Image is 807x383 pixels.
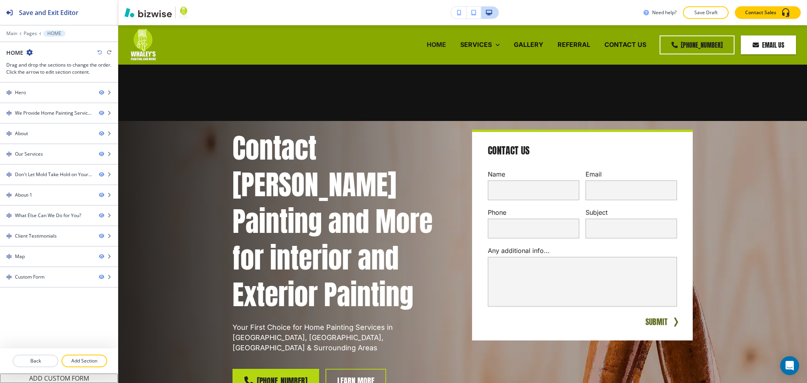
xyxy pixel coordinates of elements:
[683,6,729,19] button: Save Draft
[15,191,32,199] div: About-1
[488,208,579,217] p: Phone
[15,273,45,281] div: Custom Form
[130,28,156,61] img: Whaley's Painting and More
[735,6,801,19] button: Contact Sales
[61,355,107,367] button: Add Section
[6,192,12,198] img: Drag
[6,151,12,157] img: Drag
[488,246,677,255] p: Any additional info...
[460,40,492,49] p: SERVICES
[13,357,58,364] p: Back
[62,357,106,364] p: Add Section
[24,31,37,36] button: Pages
[586,208,677,217] p: Subject
[741,35,796,54] a: Email Us
[15,89,26,96] div: Hero
[6,31,17,36] button: Main
[6,110,12,116] img: Drag
[6,90,12,95] img: Drag
[6,274,12,280] img: Drag
[47,31,61,36] p: HOME
[6,213,12,218] img: Drag
[6,233,12,239] img: Drag
[780,356,799,375] div: Open Intercom Messenger
[586,170,677,179] p: Email
[488,145,530,157] h4: Contact Us
[6,131,12,136] img: Drag
[15,130,28,137] div: About
[558,40,590,49] p: REFERRAL
[15,171,93,178] div: Don't Let Mold Take Hold on Your Siding
[125,8,172,17] img: Bizwise Logo
[604,40,646,49] p: CONTACT US
[488,170,579,179] p: Name
[232,322,453,353] p: Your First Choice for Home Painting Services in [GEOGRAPHIC_DATA], [GEOGRAPHIC_DATA], [GEOGRAPHIC...
[15,212,81,219] div: What Else Can We Do for You?
[15,110,93,117] div: We Provide Home Painting Services Within 50 Miles of Dandridge, TN
[660,35,734,54] a: [PHONE_NUMBER]
[15,232,57,240] div: Client Testimonials
[652,9,677,16] h3: Need help?
[179,6,189,19] img: Your Logo
[6,48,23,57] h2: HOME
[693,9,718,16] p: Save Draft
[13,355,58,367] button: Back
[19,8,78,17] h2: Save and Exit Editor
[427,40,446,49] p: HOME
[43,30,65,37] button: HOME
[232,127,439,315] span: Contact [PERSON_NAME] Painting and More for interior and Exterior Painting
[514,40,543,49] p: GALLERY
[745,9,776,16] p: Contact Sales
[6,172,12,177] img: Drag
[15,253,25,260] div: Map
[6,61,112,76] h3: Drag and drop the sections to change the order. Click the arrow to edit section content.
[6,254,12,259] img: Drag
[15,151,43,158] div: Our Services
[644,316,669,328] button: SUBMIT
